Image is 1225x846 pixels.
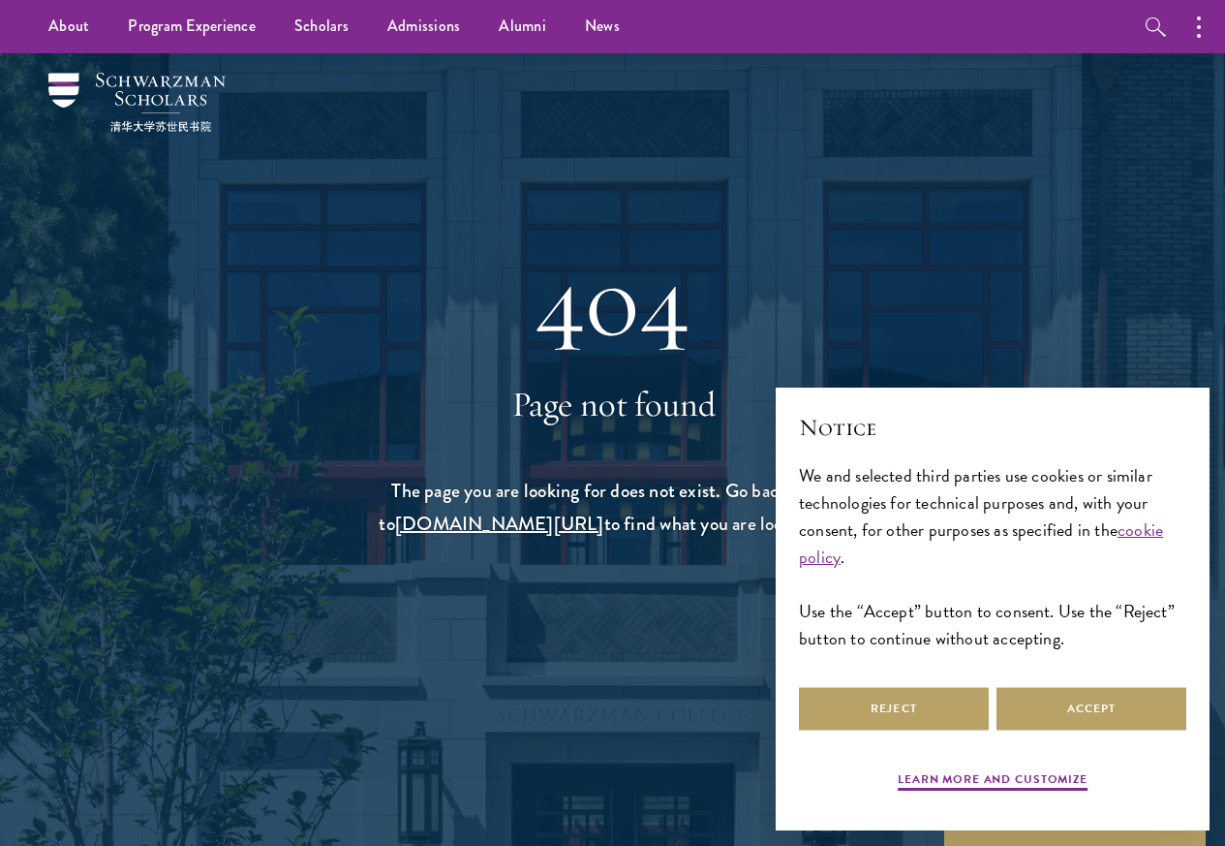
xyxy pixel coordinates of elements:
h2: Notice [799,411,1186,444]
button: Reject [799,687,989,731]
img: Schwarzman Scholars [48,73,226,132]
p: The page you are looking for does not exist. Go back, or go to to find what you are looking for. [376,475,850,541]
button: Accept [996,687,1186,731]
div: We and selected third parties use cookies or similar technologies for technical purposes and, wit... [799,462,1186,653]
div: 404 [376,252,850,353]
a: cookie policy [799,517,1163,570]
button: Learn more and customize [898,770,1087,794]
h1: Page not found [376,382,850,426]
a: [DOMAIN_NAME][URL] [394,510,603,538]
